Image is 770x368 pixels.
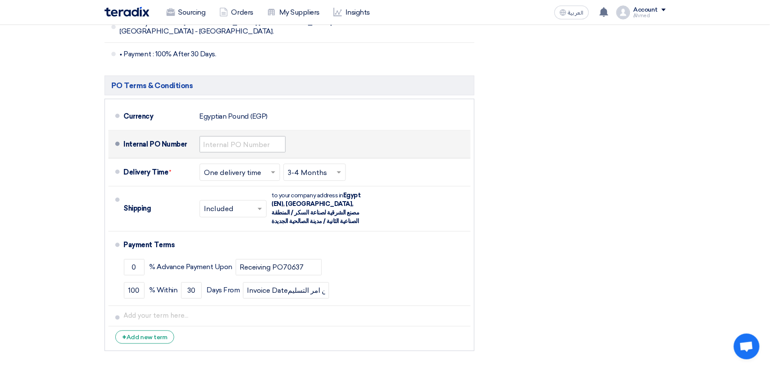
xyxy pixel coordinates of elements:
div: Internal PO Number [124,134,193,155]
span: % Advance Payment Upon [150,263,232,272]
img: profile_test.png [616,6,630,19]
span: العربية [568,10,584,16]
span: Days From [207,286,240,295]
span: • Payment : 100% After 30 Days. [120,50,403,58]
span: Egypt (EN), [GEOGRAPHIC_DATA], مصنع الشرقية لصناعة السكر / المنطقة الصناعية الثانية / مدينة الصال... [272,192,361,225]
input: payment-term-1 [124,259,145,276]
input: payment-term-2 [243,282,329,299]
div: Delivery Time [124,162,193,183]
h5: PO Terms & Conditions [105,76,474,95]
input: payment-term-2 [236,259,322,276]
button: العربية [554,6,589,19]
div: Add new term [115,331,175,344]
span: • Delivery Condition: [GEOGRAPHIC_DATA] [GEOGRAPHIC_DATA] [GEOGRAPHIC_DATA] - [GEOGRAPHIC_DATA]. [120,18,403,36]
div: Payment Terms [124,235,460,256]
a: My Suppliers [260,3,326,22]
input: payment-term-2 [181,282,202,299]
div: Shipping [124,199,193,219]
input: Add your term here... [124,308,467,324]
div: Account [634,6,658,14]
a: Insights [326,3,377,22]
div: Egyptian Pound (EGP) [200,108,268,125]
a: Orders [213,3,260,22]
img: Teradix logo [105,7,149,17]
input: payment-term-2 [124,282,145,299]
input: Internal PO Number [200,136,286,153]
a: Open chat [734,334,760,359]
div: Currency [124,106,193,127]
span: % Within [150,286,178,295]
span: + [123,334,127,342]
a: Sourcing [160,3,213,22]
div: to your company address in [272,192,367,226]
div: ِAhmed [634,13,666,18]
